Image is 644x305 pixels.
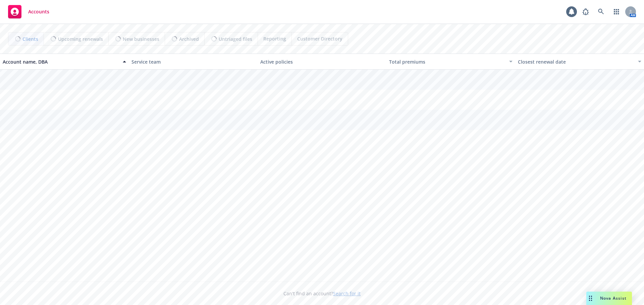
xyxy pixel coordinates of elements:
a: Accounts [5,2,52,21]
button: Nova Assist [586,292,632,305]
a: Search [594,5,608,18]
button: Service team [129,54,258,70]
div: Drag to move [586,292,595,305]
span: Nova Assist [600,295,627,301]
div: Active policies [260,58,384,65]
span: Untriaged files [219,35,252,43]
a: Report a Bug [579,5,592,18]
button: Active policies [258,54,386,70]
span: Archived [179,35,199,43]
span: Clients [22,35,38,43]
span: Customer Directory [297,35,342,42]
span: New businesses [123,35,159,43]
a: Switch app [610,5,623,18]
button: Closest renewal date [515,54,644,70]
div: Service team [131,58,255,65]
button: Total premiums [386,54,515,70]
span: Accounts [28,9,49,14]
a: Search for it [333,290,361,297]
span: Reporting [263,35,286,42]
span: Upcoming renewals [58,35,103,43]
div: Account name, DBA [3,58,119,65]
div: Closest renewal date [518,58,634,65]
div: Total premiums [389,58,505,65]
span: Can't find an account? [283,290,361,297]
